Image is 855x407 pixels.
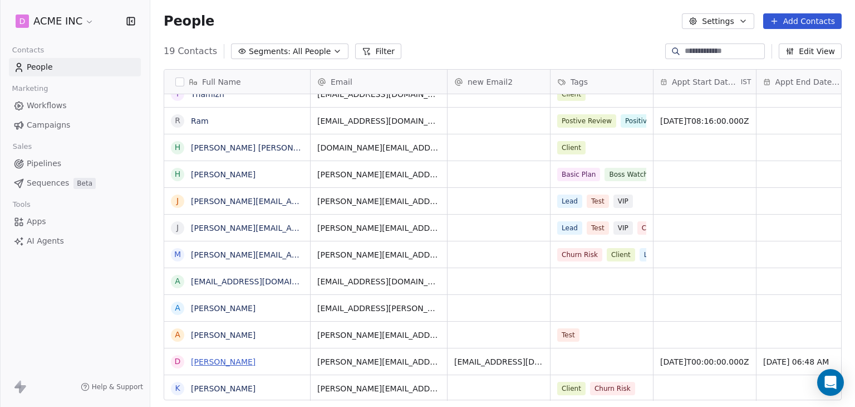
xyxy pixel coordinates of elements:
[317,303,440,314] span: [EMAIL_ADDRESS][PERSON_NAME][DOMAIN_NAME]
[779,43,842,59] button: Edit View
[557,168,600,181] span: Basic Plan
[191,170,255,179] a: [PERSON_NAME]
[468,76,513,88] span: new Email2
[607,248,635,261] span: Client
[9,96,141,115] a: Workflows
[317,249,440,260] span: [PERSON_NAME][EMAIL_ADDRESS][DOMAIN_NAME]
[660,356,749,367] span: [DATE]T00:00:00.000Z
[175,142,181,153] div: h
[557,328,579,342] span: Test
[92,382,143,391] span: Help & Support
[454,356,543,367] span: [EMAIL_ADDRESS][DOMAIN_NAME]
[27,100,67,112] span: Workflows
[317,142,440,153] span: [DOMAIN_NAME][EMAIL_ADDRESS][DOMAIN_NAME]
[660,115,749,127] span: [DATE]T08:16:00.000Z
[9,232,141,250] a: AI Agents
[7,42,49,59] span: Contacts
[191,331,255,340] a: [PERSON_NAME]
[613,221,633,235] span: VIP
[164,13,214,30] span: People
[191,90,224,99] a: Thamizh
[640,248,665,261] span: Lead
[317,169,440,180] span: [PERSON_NAME][EMAIL_ADDRESS][DOMAIN_NAME]
[175,88,180,100] div: T
[27,119,70,131] span: Campaigns
[13,12,96,31] button: DACME INC
[587,195,609,208] span: Test
[9,174,141,192] a: SequencesBeta
[8,196,35,213] span: Tools
[164,94,311,401] div: grid
[763,13,842,29] button: Add Contacts
[176,195,179,207] div: j
[175,115,180,127] div: R
[191,117,209,125] a: Ram
[175,329,180,341] div: A
[605,168,662,181] span: Boss Watching
[317,222,440,234] span: [PERSON_NAME][EMAIL_ADDRESS][PERSON_NAME][DOMAIN_NAME]
[653,70,756,94] div: Appt Start Date/TimeIST
[27,235,64,247] span: AI Agents
[557,382,586,395] span: Client
[311,70,447,94] div: Email
[202,76,241,88] span: Full Name
[73,178,96,189] span: Beta
[293,46,331,57] span: All People
[9,58,141,76] a: People
[176,222,179,234] div: j
[557,248,602,261] span: Churn Risk
[613,195,633,208] span: VIP
[81,382,143,391] a: Help & Support
[191,143,323,152] a: [PERSON_NAME] [PERSON_NAME]
[317,196,440,207] span: [PERSON_NAME][EMAIL_ADDRESS][DOMAIN_NAME]
[557,141,586,154] span: Client
[621,114,681,128] span: Positive Review
[317,356,440,367] span: [PERSON_NAME][EMAIL_ADDRESS][DOMAIN_NAME]
[191,250,392,259] a: [PERSON_NAME][EMAIL_ADDRESS][DOMAIN_NAME]
[33,14,82,28] span: ACME INC
[557,88,586,101] span: Client
[175,168,181,180] div: H
[27,158,61,169] span: Pipelines
[448,70,550,94] div: new Email2
[557,114,616,128] span: Postive Review
[175,356,181,367] div: D
[590,382,635,395] span: Churn Risk
[164,45,217,58] span: 19 Contacts
[331,76,352,88] span: Email
[191,357,255,366] a: [PERSON_NAME]
[587,221,609,235] span: Test
[317,89,440,100] span: [EMAIL_ADDRESS][DOMAIN_NAME]
[557,195,582,208] span: Lead
[27,61,53,73] span: People
[551,70,653,94] div: Tags
[317,330,440,341] span: [PERSON_NAME][EMAIL_ADDRESS][DOMAIN_NAME]
[741,77,751,86] span: IST
[27,177,69,189] span: Sequences
[27,216,46,227] span: Apps
[672,76,739,88] span: Appt Start Date/Time
[8,138,37,155] span: Sales
[191,224,456,232] a: [PERSON_NAME][EMAIL_ADDRESS][PERSON_NAME][DOMAIN_NAME]
[7,80,53,97] span: Marketing
[175,302,180,314] div: A
[557,221,582,235] span: Lead
[355,43,401,59] button: Filter
[19,16,26,27] span: D
[191,277,327,286] a: [EMAIL_ADDRESS][DOMAIN_NAME]
[317,383,440,394] span: [PERSON_NAME][EMAIL_ADDRESS][DOMAIN_NAME]
[9,116,141,134] a: Campaigns
[164,70,310,94] div: Full Name
[191,304,255,313] a: [PERSON_NAME]
[175,382,180,394] div: K
[191,197,392,206] a: [PERSON_NAME][EMAIL_ADDRESS][DOMAIN_NAME]
[9,212,141,231] a: Apps
[249,46,291,57] span: Segments:
[9,154,141,173] a: Pipelines
[571,76,588,88] span: Tags
[682,13,754,29] button: Settings
[775,76,842,88] span: Appt End Date/Time
[317,276,440,287] span: [EMAIL_ADDRESS][DOMAIN_NAME]
[175,275,180,287] div: a
[763,356,829,367] span: [DATE] 06:48 AM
